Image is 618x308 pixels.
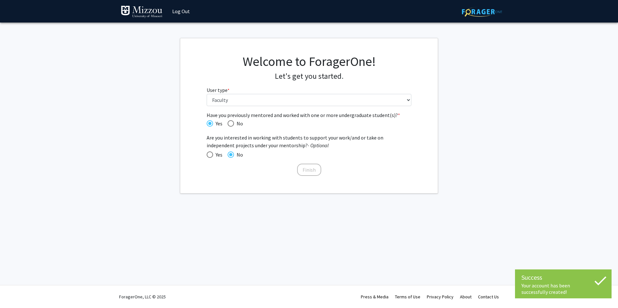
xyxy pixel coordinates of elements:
span: Have you previously mentored and worked with one or more undergraduate student(s)? [207,111,412,119]
a: Press & Media [361,294,389,300]
span: Are you interested in working with students to support your work/and or take on independent proje... [207,134,412,149]
div: ForagerOne, LLC © 2025 [119,285,166,308]
span: Yes [213,151,222,159]
img: University of Missouri Logo [121,5,163,18]
div: Success [521,273,605,282]
a: About [460,294,472,300]
i: - Optional [308,142,329,149]
div: Your account has been successfully created! [521,282,605,295]
a: Privacy Policy [427,294,454,300]
iframe: Chat [5,279,27,303]
h4: Let's get you started. [207,72,412,81]
span: No [234,151,243,159]
span: No [234,120,243,127]
button: Finish [297,164,321,176]
span: Yes [213,120,222,127]
h1: Welcome to ForagerOne! [207,54,412,69]
a: Contact Us [478,294,499,300]
a: Terms of Use [395,294,420,300]
label: User type [207,86,229,94]
mat-radio-group: Have you previously mentored and worked with one or more undergraduate student(s)? [207,119,412,127]
img: ForagerOne Logo [462,7,502,17]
